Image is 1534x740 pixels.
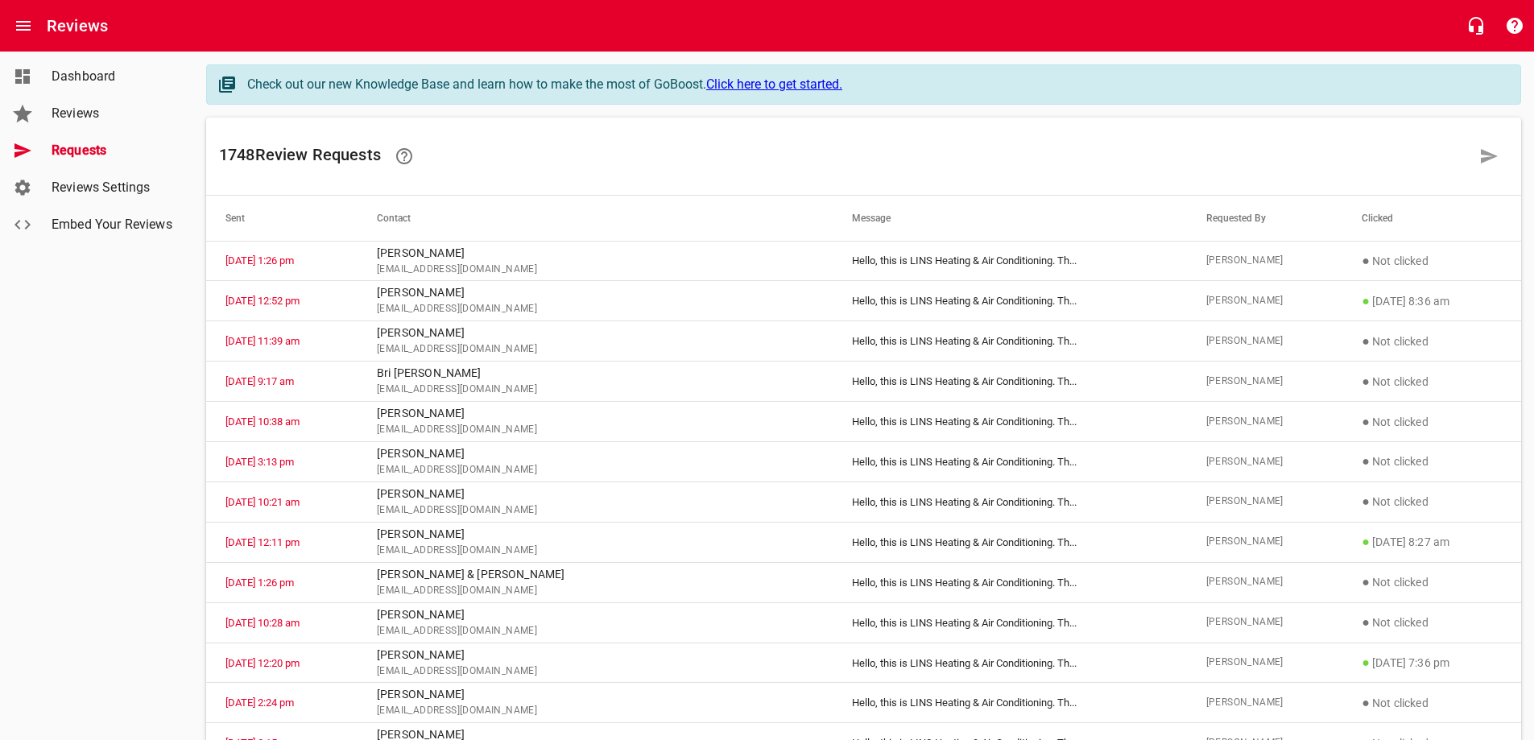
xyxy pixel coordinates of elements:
span: [PERSON_NAME] [1206,534,1324,550]
th: Requested By [1187,196,1343,241]
td: Hello, this is LINS Heating & Air Conditioning. Th ... [833,362,1186,402]
span: ● [1362,293,1370,308]
p: Not clicked [1362,573,1502,592]
span: ● [1362,453,1370,469]
span: ● [1362,253,1370,268]
span: [PERSON_NAME] [1206,414,1324,430]
span: [EMAIL_ADDRESS][DOMAIN_NAME] [377,502,813,519]
p: [PERSON_NAME] [377,486,813,502]
span: [EMAIL_ADDRESS][DOMAIN_NAME] [377,301,813,317]
a: [DATE] 12:20 pm [225,657,300,669]
th: Sent [206,196,358,241]
span: Dashboard [52,67,174,86]
p: [PERSON_NAME] & [PERSON_NAME] [377,566,813,583]
span: [EMAIL_ADDRESS][DOMAIN_NAME] [377,422,813,438]
td: Hello, this is LINS Heating & Air Conditioning. Th ... [833,643,1186,683]
button: Support Portal [1495,6,1534,45]
span: ● [1362,655,1370,670]
td: Hello, this is LINS Heating & Air Conditioning. Th ... [833,321,1186,362]
span: [EMAIL_ADDRESS][DOMAIN_NAME] [377,664,813,680]
span: [PERSON_NAME] [1206,494,1324,510]
a: [DATE] 2:24 pm [225,697,294,709]
a: [DATE] 1:26 pm [225,577,294,589]
td: Hello, this is LINS Heating & Air Conditioning. Th ... [833,442,1186,482]
p: [PERSON_NAME] [377,686,813,703]
a: Learn how requesting reviews can improve your online presence [385,137,424,176]
p: Not clicked [1362,613,1502,632]
p: [PERSON_NAME] [377,445,813,462]
button: Live Chat [1457,6,1495,45]
p: [PERSON_NAME] [377,526,813,543]
td: Hello, this is LINS Heating & Air Conditioning. Th ... [833,241,1186,281]
span: [EMAIL_ADDRESS][DOMAIN_NAME] [377,462,813,478]
span: ● [1362,534,1370,549]
span: [EMAIL_ADDRESS][DOMAIN_NAME] [377,543,813,559]
p: [PERSON_NAME] [377,325,813,341]
p: [PERSON_NAME] [377,405,813,422]
td: Hello, this is LINS Heating & Air Conditioning. Th ... [833,402,1186,442]
p: Bri [PERSON_NAME] [377,365,813,382]
td: Hello, this is LINS Heating & Air Conditioning. Th ... [833,482,1186,522]
span: [EMAIL_ADDRESS][DOMAIN_NAME] [377,262,813,278]
span: [PERSON_NAME] [1206,655,1324,671]
p: Not clicked [1362,412,1502,432]
span: [EMAIL_ADDRESS][DOMAIN_NAME] [377,341,813,358]
p: [PERSON_NAME] [377,647,813,664]
span: [PERSON_NAME] [1206,695,1324,711]
a: [DATE] 3:13 pm [225,456,294,468]
a: [DATE] 12:52 pm [225,295,300,307]
span: [PERSON_NAME] [1206,574,1324,590]
span: [EMAIL_ADDRESS][DOMAIN_NAME] [377,623,813,639]
div: Check out our new Knowledge Base and learn how to make the most of GoBoost. [247,75,1504,94]
span: [PERSON_NAME] [1206,374,1324,390]
p: [PERSON_NAME] [377,606,813,623]
a: [DATE] 10:38 am [225,415,300,428]
span: [PERSON_NAME] [1206,614,1324,630]
h6: 1748 Review Request s [219,137,1470,176]
p: Not clicked [1362,492,1502,511]
td: Hello, this is LINS Heating & Air Conditioning. Th ... [833,562,1186,602]
button: Open drawer [4,6,43,45]
span: Embed Your Reviews [52,215,174,234]
p: [DATE] 8:36 am [1362,291,1502,311]
a: [DATE] 12:11 pm [225,536,300,548]
span: Reviews Settings [52,178,174,197]
p: Not clicked [1362,332,1502,351]
th: Clicked [1342,196,1521,241]
p: [PERSON_NAME] [377,284,813,301]
td: Hello, this is LINS Heating & Air Conditioning. Th ... [833,281,1186,321]
a: Click here to get started. [706,76,842,92]
span: ● [1362,414,1370,429]
span: ● [1362,695,1370,710]
p: [PERSON_NAME] [377,245,813,262]
a: [DATE] 1:26 pm [225,254,294,267]
th: Contact [358,196,833,241]
p: Not clicked [1362,372,1502,391]
span: Requests [52,141,174,160]
span: [PERSON_NAME] [1206,333,1324,349]
td: Hello, this is LINS Heating & Air Conditioning. Th ... [833,602,1186,643]
span: [PERSON_NAME] [1206,454,1324,470]
span: [PERSON_NAME] [1206,253,1324,269]
a: [DATE] 10:21 am [225,496,300,508]
span: [EMAIL_ADDRESS][DOMAIN_NAME] [377,703,813,719]
p: Not clicked [1362,251,1502,271]
a: [DATE] 11:39 am [225,335,300,347]
span: ● [1362,614,1370,630]
span: ● [1362,574,1370,589]
a: Request a review [1470,137,1508,176]
span: ● [1362,333,1370,349]
a: [DATE] 9:17 am [225,375,294,387]
th: Message [833,196,1186,241]
span: ● [1362,494,1370,509]
p: Not clicked [1362,452,1502,471]
span: ● [1362,374,1370,389]
span: [EMAIL_ADDRESS][DOMAIN_NAME] [377,382,813,398]
span: Reviews [52,104,174,123]
p: Not clicked [1362,693,1502,713]
h6: Reviews [47,13,108,39]
td: Hello, this is LINS Heating & Air Conditioning. Th ... [833,683,1186,723]
td: Hello, this is LINS Heating & Air Conditioning. Th ... [833,522,1186,562]
a: [DATE] 10:28 am [225,617,300,629]
span: [EMAIL_ADDRESS][DOMAIN_NAME] [377,583,813,599]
